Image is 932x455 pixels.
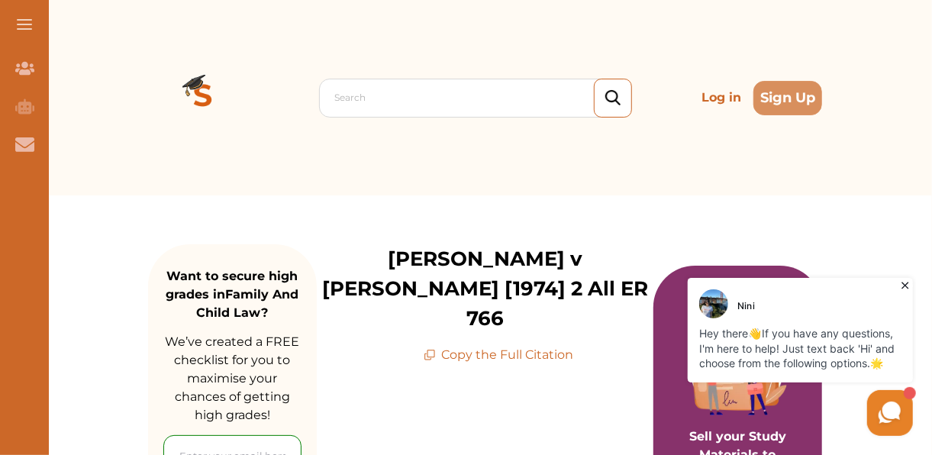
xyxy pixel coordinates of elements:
[605,90,621,106] img: search_icon
[165,334,299,422] span: We’ve created a FREE checklist for you to maximise your chances of getting high grades!
[317,244,654,334] p: [PERSON_NAME] v [PERSON_NAME] [1974] 2 All ER 766
[166,269,298,320] strong: Want to secure high grades in Family And Child Law ?
[566,274,917,440] iframe: HelpCrunch
[424,346,574,364] p: Copy the Full Citation
[753,81,822,115] button: Sign Up
[695,82,747,113] p: Log in
[148,43,258,153] img: Logo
